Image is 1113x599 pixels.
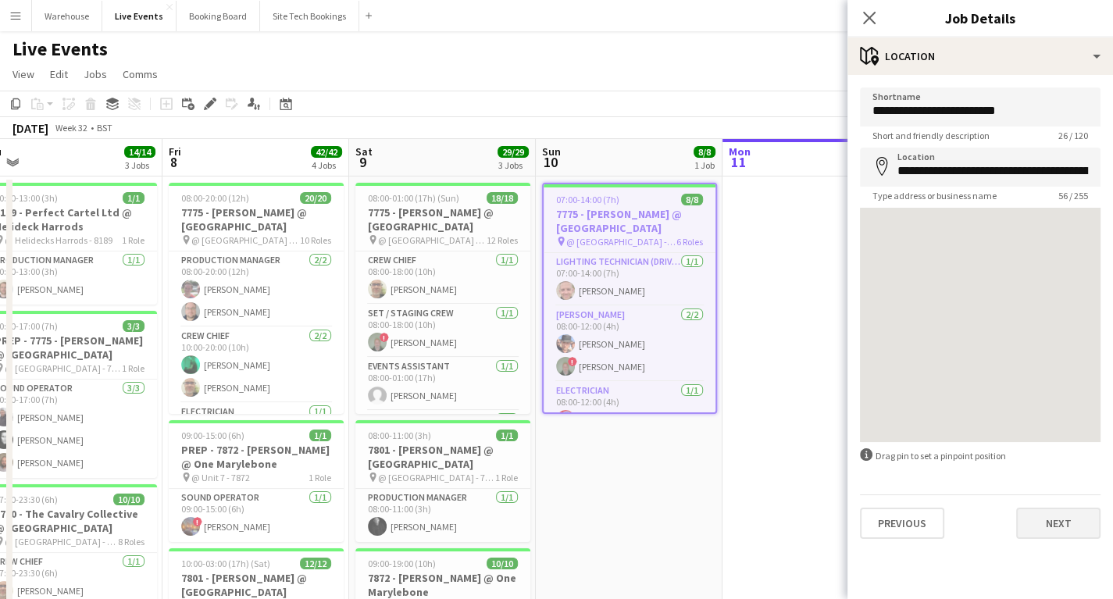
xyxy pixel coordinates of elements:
span: 10/10 [113,494,144,505]
app-card-role: Production Manager2/208:00-20:00 (12h)[PERSON_NAME][PERSON_NAME] [169,251,344,327]
app-card-role: Lighting Technician (Driver)1/107:00-14:00 (7h)[PERSON_NAME] [544,253,715,306]
h3: 7872 - [PERSON_NAME] @ One Marylebone [355,571,530,599]
button: Site Tech Bookings [260,1,359,31]
a: Edit [44,64,74,84]
span: 09:00-19:00 (10h) [368,558,436,569]
span: 20/20 [300,192,331,204]
h3: 7801 - [PERSON_NAME] @ [GEOGRAPHIC_DATA] [355,443,530,471]
div: Drag pin to set a pinpoint position [860,448,1101,463]
app-card-role: Crew Chief2/210:00-20:00 (10h)[PERSON_NAME][PERSON_NAME] [169,327,344,403]
span: ! [568,357,577,366]
span: 1 Role [122,362,144,374]
app-job-card: 08:00-20:00 (12h)20/207775 - [PERSON_NAME] @ [GEOGRAPHIC_DATA] @ [GEOGRAPHIC_DATA] - 777510 Roles... [169,183,344,414]
span: 10/10 [487,558,518,569]
app-job-card: 07:00-14:00 (7h)8/87775 - [PERSON_NAME] @ [GEOGRAPHIC_DATA] @ [GEOGRAPHIC_DATA] - 77756 RolesLigh... [542,183,717,414]
app-card-role: Sound Operator1/109:00-15:00 (6h)![PERSON_NAME] [169,489,344,542]
span: 56 / 255 [1046,190,1101,201]
span: Comms [123,67,158,81]
span: @ Helidecks Harrods - 8189 [5,234,112,246]
h3: 7801 - [PERSON_NAME] @ [GEOGRAPHIC_DATA] [169,571,344,599]
h3: 7775 - [PERSON_NAME] @ [GEOGRAPHIC_DATA] [544,207,715,235]
span: 1 Role [122,234,144,246]
span: View [12,67,34,81]
span: @ [GEOGRAPHIC_DATA] - 7775 [566,236,676,248]
app-card-role: Electrician1/1 [169,403,344,456]
div: BST [97,122,112,134]
span: 10:00-03:00 (17h) (Sat) [181,558,270,569]
app-card-role: Set / Staging Crew1/108:00-18:00 (10h)![PERSON_NAME] [355,305,530,358]
div: [DATE] [12,120,48,136]
span: 12 Roles [487,234,518,246]
span: 9 [353,153,373,171]
app-card-role: Electrician1/108:00-12:00 (4h)[PERSON_NAME] [544,382,715,435]
app-card-role: Production Manager1/1 [355,411,530,464]
span: @ [GEOGRAPHIC_DATA] - 7775 [5,362,122,374]
span: 11 [726,153,751,171]
span: 1 Role [495,472,518,483]
button: Live Events [102,1,177,31]
span: @ [GEOGRAPHIC_DATA] - 7801 [378,472,495,483]
span: 08:00-11:00 (3h) [368,430,431,441]
a: View [6,64,41,84]
app-job-card: 09:00-15:00 (6h)1/1PREP - 7872 - [PERSON_NAME] @ One Marylebone @ Unit 7 - 78721 RoleSound Operat... [169,420,344,542]
span: Week 32 [52,122,91,134]
span: 07:00-14:00 (7h) [556,194,619,205]
button: Warehouse [32,1,102,31]
a: Jobs [77,64,113,84]
div: Location [847,37,1113,75]
span: 29/29 [498,146,529,158]
app-job-card: 08:00-01:00 (17h) (Sun)18/187775 - [PERSON_NAME] @ [GEOGRAPHIC_DATA] @ [GEOGRAPHIC_DATA] - 777512... [355,183,530,414]
span: @ [GEOGRAPHIC_DATA] - 7780 [5,536,118,547]
div: 3 Jobs [498,159,528,171]
h3: 7775 - [PERSON_NAME] @ [GEOGRAPHIC_DATA] [355,205,530,234]
span: 18/18 [487,192,518,204]
span: 8/8 [694,146,715,158]
span: 08:00-01:00 (17h) (Sun) [368,192,459,204]
div: 1 Job [694,159,715,171]
h1: Live Events [12,37,108,61]
span: @ [GEOGRAPHIC_DATA] - 7775 [191,234,300,246]
div: 08:00-11:00 (3h)1/17801 - [PERSON_NAME] @ [GEOGRAPHIC_DATA] @ [GEOGRAPHIC_DATA] - 78011 RoleProdu... [355,420,530,542]
a: Comms [116,64,164,84]
span: 1/1 [123,192,144,204]
span: Fri [169,144,181,159]
span: Edit [50,67,68,81]
button: Previous [860,508,944,539]
span: Mon [729,144,751,159]
span: 12/12 [300,558,331,569]
app-card-role: Production Manager1/108:00-11:00 (3h)[PERSON_NAME] [355,489,530,542]
span: Sat [355,144,373,159]
span: @ Unit 7 - 7872 [191,472,250,483]
h3: PREP - 7872 - [PERSON_NAME] @ One Marylebone [169,443,344,471]
span: 1 Role [309,472,331,483]
span: 1/1 [496,430,518,441]
span: 08:00-20:00 (12h) [181,192,249,204]
span: 09:00-15:00 (6h) [181,430,244,441]
div: 4 Jobs [312,159,341,171]
span: @ [GEOGRAPHIC_DATA] - 7775 [378,234,487,246]
span: ! [380,333,389,342]
app-card-role: [PERSON_NAME]2/208:00-12:00 (4h)[PERSON_NAME]![PERSON_NAME] [544,306,715,382]
span: 8/8 [681,194,703,205]
span: 10 Roles [300,234,331,246]
span: 1/1 [309,430,331,441]
span: 14/14 [124,146,155,158]
app-card-role: Crew Chief1/108:00-18:00 (10h)[PERSON_NAME] [355,251,530,305]
span: 42/42 [311,146,342,158]
span: 8 [166,153,181,171]
span: 10 [540,153,561,171]
span: 26 / 120 [1046,130,1101,141]
span: ! [193,517,202,526]
app-card-role: Events Assistant1/108:00-01:00 (17h)[PERSON_NAME] [355,358,530,411]
h3: Job Details [847,8,1113,28]
span: Jobs [84,67,107,81]
span: 3/3 [123,320,144,332]
span: Short and friendly description [860,130,1002,141]
h3: 7775 - [PERSON_NAME] @ [GEOGRAPHIC_DATA] [169,205,344,234]
button: Next [1016,508,1101,539]
span: Sun [542,144,561,159]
